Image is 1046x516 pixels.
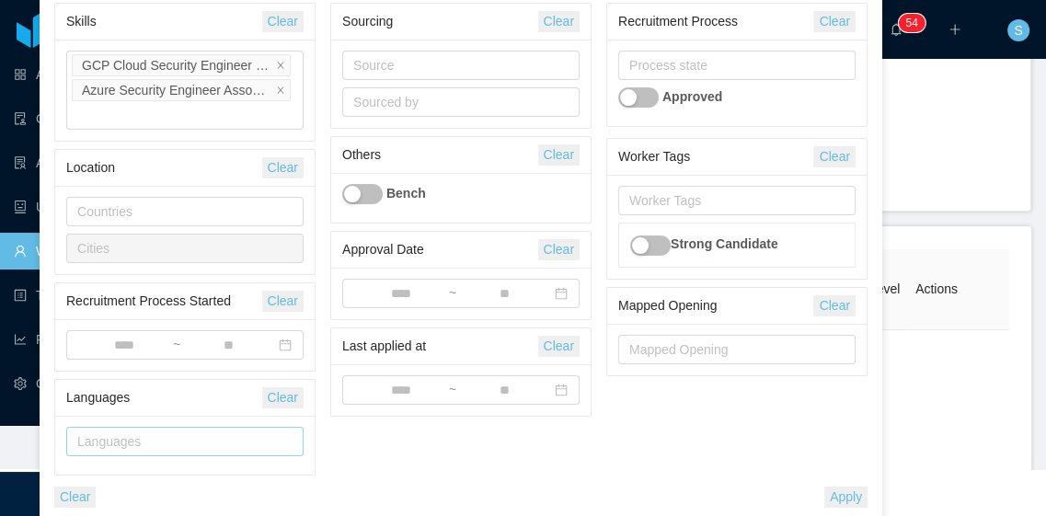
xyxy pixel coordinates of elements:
[14,100,169,137] a: icon: auditClients
[915,281,958,296] span: Actions
[14,56,169,93] a: icon: appstoreApps
[14,156,27,169] i: icon: solution
[66,151,262,185] div: Location
[279,338,292,351] i: icon: calendar
[342,5,538,39] div: Sourcing
[618,289,814,323] div: Mapped Opening
[66,5,262,39] div: Skills
[262,387,304,408] button: Clear
[66,381,262,415] div: Languages
[276,86,285,97] i: icon: close
[54,487,96,508] button: Clear
[72,79,291,101] li: Azure Security Engineer Associate
[912,14,918,32] p: 4
[1014,19,1022,41] span: S
[14,333,27,346] i: icon: line-chart
[538,11,580,32] button: Clear
[77,432,284,451] div: Languages
[905,14,912,32] p: 5
[555,384,568,396] i: icon: calendar
[342,138,538,172] div: Others
[671,236,778,251] strong: Strong Candidate
[77,239,284,258] div: Cities
[386,186,426,201] strong: Bench
[342,233,538,267] div: Approval Date
[618,140,814,174] div: Worker Tags
[629,340,836,359] div: Mapped Opening
[82,80,271,100] div: Azure Security Engineer Associate
[898,14,925,32] sup: 54
[618,5,814,39] div: Recruitment Process
[77,202,284,221] div: Countries
[276,61,285,72] i: icon: close
[555,287,568,300] i: icon: calendar
[14,233,169,269] a: icon: userWorkers
[14,277,169,314] a: icon: profileTasks
[262,11,304,32] button: Clear
[629,56,836,75] div: Process state
[36,332,81,347] span: Reports
[72,54,291,76] li: GCP Cloud Security Engineer Certification
[342,329,538,363] div: Last applied at
[353,56,560,75] div: Source
[66,284,262,318] div: Recruitment Process Started
[813,146,855,167] button: Clear
[36,376,112,391] span: Configuration
[36,155,92,170] span: Allocation
[82,55,271,75] div: GCP Cloud Security Engineer Certification
[538,336,580,357] button: Clear
[824,487,868,508] button: Apply
[538,144,580,166] button: Clear
[262,291,304,312] button: Clear
[948,23,961,36] i: icon: plus
[890,23,902,36] i: icon: bell
[813,295,855,316] button: Clear
[813,11,855,32] button: Clear
[662,89,722,104] strong: Approved
[14,377,27,390] i: icon: setting
[14,189,169,225] a: icon: robotUsers
[353,93,560,111] div: Sourced by
[629,191,836,210] div: Worker Tags
[262,157,304,178] button: Clear
[538,239,580,260] button: Clear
